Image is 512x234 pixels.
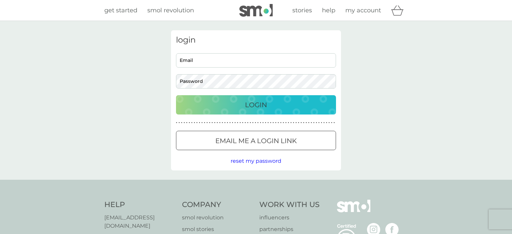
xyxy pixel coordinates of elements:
p: ● [321,121,322,124]
p: ● [245,121,246,124]
p: ● [207,121,208,124]
p: ● [234,121,236,124]
p: ● [194,121,195,124]
button: Email me a login link [176,131,336,150]
p: ● [181,121,182,124]
span: smol revolution [147,7,194,14]
p: ● [179,121,180,124]
img: smol [239,4,273,17]
p: ● [306,121,307,124]
a: [EMAIL_ADDRESS][DOMAIN_NAME] [104,213,175,230]
p: ● [219,121,221,124]
p: Email me a login link [215,135,297,146]
span: get started [104,7,137,14]
p: ● [242,121,243,124]
p: ● [285,121,287,124]
p: ● [176,121,177,124]
p: ● [283,121,284,124]
p: ● [224,121,226,124]
p: ● [247,121,249,124]
a: get started [104,6,137,15]
p: ● [303,121,304,124]
p: ● [204,121,205,124]
a: influencers [259,213,320,222]
p: ● [184,121,185,124]
h4: Help [104,200,175,210]
a: help [322,6,335,15]
span: reset my password [231,158,281,164]
a: smol revolution [182,213,253,222]
p: ● [196,121,198,124]
img: smol [337,200,370,222]
p: ● [329,121,330,124]
p: ● [295,121,297,124]
p: ● [308,121,310,124]
a: partnerships [259,225,320,234]
p: ● [288,121,289,124]
span: my account [345,7,381,14]
p: ● [229,121,231,124]
p: ● [255,121,256,124]
p: ● [301,121,302,124]
p: ● [290,121,292,124]
p: ● [212,121,213,124]
p: ● [273,121,274,124]
p: ● [232,121,233,124]
h4: Company [182,200,253,210]
p: ● [331,121,332,124]
p: ● [311,121,312,124]
span: stories [292,7,312,14]
button: reset my password [231,157,281,165]
p: ● [313,121,315,124]
p: ● [265,121,266,124]
p: ● [186,121,188,124]
p: ● [260,121,261,124]
p: ● [278,121,279,124]
a: my account [345,6,381,15]
p: ● [275,121,276,124]
a: stories [292,6,312,15]
p: ● [316,121,317,124]
h4: Work With Us [259,200,320,210]
p: ● [222,121,223,124]
p: ● [326,121,327,124]
p: ● [237,121,238,124]
p: ● [323,121,325,124]
p: ● [199,121,200,124]
p: ● [262,121,264,124]
p: ● [189,121,190,124]
p: ● [209,121,210,124]
button: Login [176,95,336,115]
a: smol revolution [147,6,194,15]
p: ● [240,121,241,124]
p: ● [280,121,282,124]
div: basket [391,4,408,17]
a: smol stories [182,225,253,234]
p: ● [227,121,228,124]
p: ● [217,121,218,124]
p: ● [268,121,269,124]
p: ● [270,121,271,124]
p: ● [191,121,193,124]
p: ● [201,121,203,124]
p: Login [245,100,267,110]
h3: login [176,35,336,45]
p: ● [214,121,215,124]
p: ● [257,121,259,124]
p: ● [293,121,294,124]
p: ● [318,121,320,124]
p: ● [334,121,335,124]
p: ● [252,121,254,124]
span: help [322,7,335,14]
p: ● [298,121,299,124]
p: ● [250,121,251,124]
